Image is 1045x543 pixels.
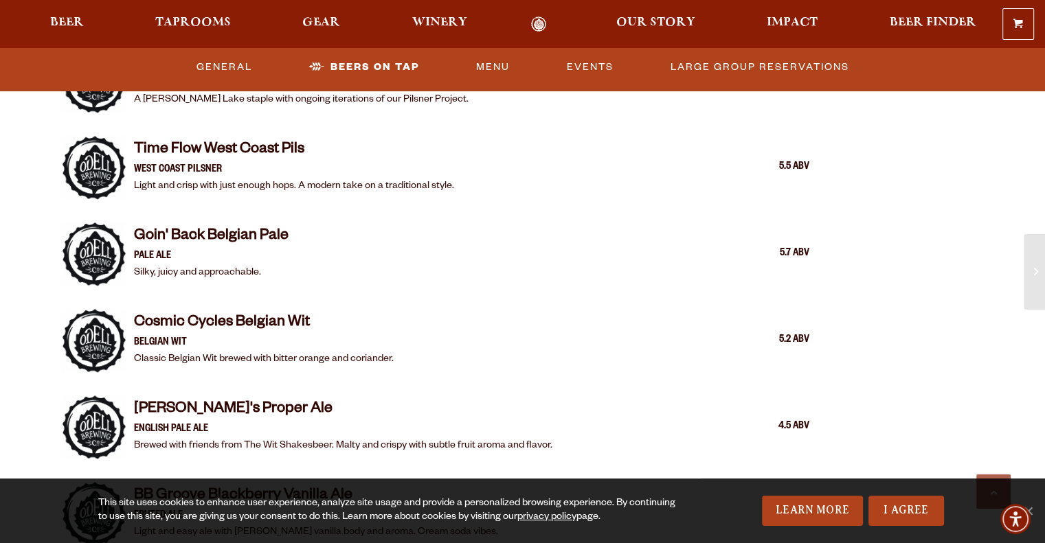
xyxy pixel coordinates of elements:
[191,51,258,83] a: General
[155,17,231,28] span: Taprooms
[134,92,469,108] p: A [PERSON_NAME] Lake staple with ongoing iterations of our Pilsner Project.
[561,51,619,83] a: Events
[616,17,695,28] span: Our Story
[134,335,394,351] p: Belgian Wit
[134,438,552,454] p: Brewed with friends from The Wit Shakesbeer. Malty and crispy with subtle fruit aroma and flavor.
[50,17,84,28] span: Beer
[517,512,576,523] a: privacy policy
[63,395,126,459] img: Item Thumbnail
[304,51,425,83] a: Beers On Tap
[513,16,565,32] a: Odell Home
[758,16,827,32] a: Impact
[98,497,684,524] div: This site uses cookies to enhance user experience, analyze site usage and provide a personalized ...
[134,178,454,195] p: Light and crisp with just enough hops. A modern take on a traditional style.
[1000,504,1031,534] div: Accessibility Menu
[880,16,985,32] a: Beer Finder
[403,16,476,32] a: Winery
[889,17,976,28] span: Beer Finder
[741,245,809,263] div: 5.7 ABV
[767,17,818,28] span: Impact
[471,51,515,83] a: Menu
[134,351,394,368] p: Classic Belgian Wit brewed with bitter orange and coriander.
[412,17,467,28] span: Winery
[134,421,552,438] p: English Pale Ale
[741,332,809,349] div: 5.2 ABV
[293,16,349,32] a: Gear
[665,51,855,83] a: Large Group Reservations
[63,136,126,199] img: Item Thumbnail
[63,309,126,372] img: Item Thumbnail
[868,496,944,526] a: I Agree
[976,474,1011,509] a: Scroll to top
[146,16,240,32] a: Taprooms
[134,400,552,421] h4: [PERSON_NAME]'s Proper Ale
[762,496,863,526] a: Learn More
[134,227,289,249] h4: Goin' Back Belgian Pale
[302,17,340,28] span: Gear
[741,418,809,436] div: 4.5 ABV
[134,162,454,178] p: West Coast Pilsner
[134,265,289,281] p: Silky, juicy and approachable.
[41,16,93,32] a: Beer
[134,140,454,162] h4: Time Flow West Coast Pils
[63,222,126,286] img: Item Thumbnail
[741,159,809,176] div: 5.5 ABV
[134,313,394,335] h4: Cosmic Cycles Belgian Wit
[134,249,289,265] p: Pale Ale
[607,16,704,32] a: Our Story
